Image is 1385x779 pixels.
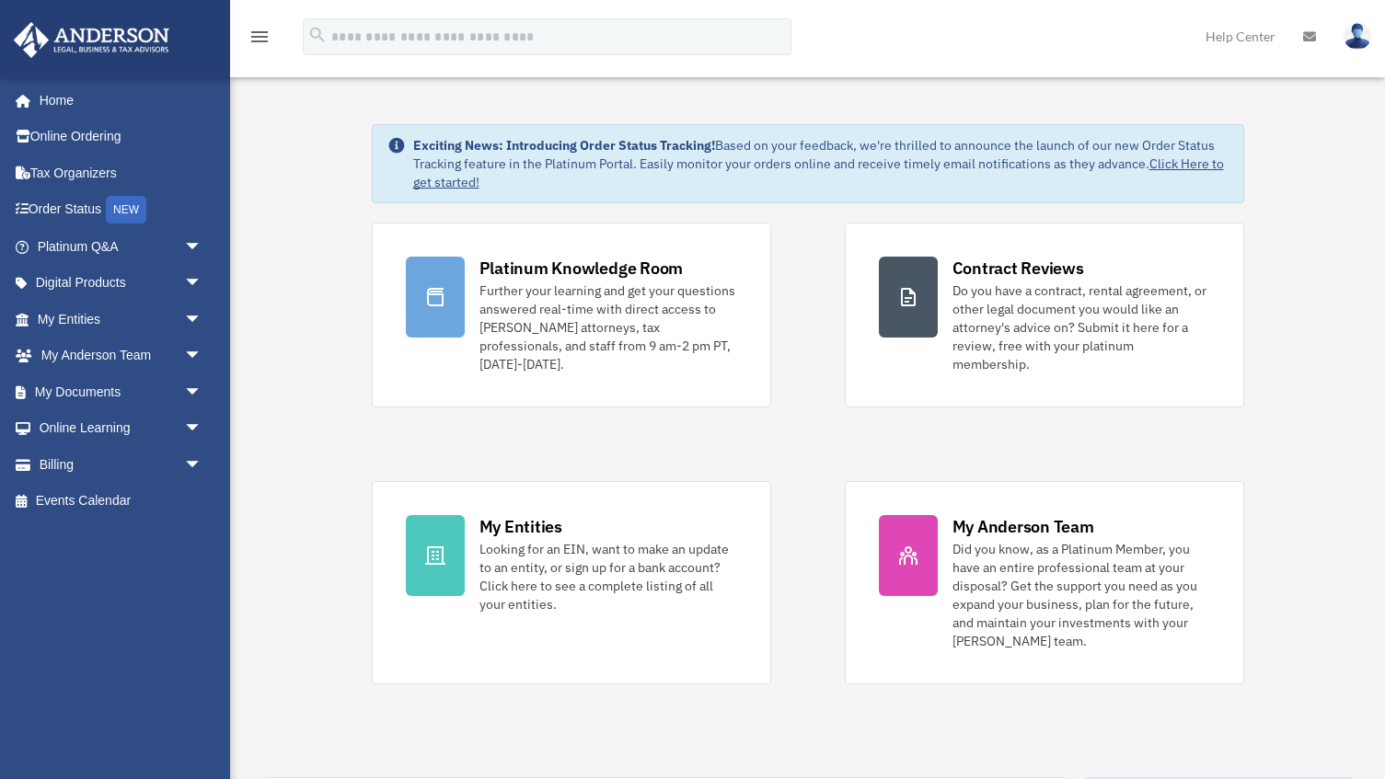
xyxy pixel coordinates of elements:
[184,338,221,375] span: arrow_drop_down
[13,410,230,447] a: Online Learningarrow_drop_down
[479,515,562,538] div: My Entities
[13,483,230,520] a: Events Calendar
[952,281,1210,373] div: Do you have a contract, rental agreement, or other legal document you would like an attorney's ad...
[13,191,230,229] a: Order StatusNEW
[479,540,737,613] div: Looking for an EIN, want to make an update to an entity, or sign up for a bank account? Click her...
[13,82,221,119] a: Home
[184,410,221,448] span: arrow_drop_down
[372,481,771,684] a: My Entities Looking for an EIN, want to make an update to an entity, or sign up for a bank accoun...
[8,22,175,58] img: Anderson Advisors Platinum Portal
[1344,23,1371,50] img: User Pic
[845,481,1244,684] a: My Anderson Team Did you know, as a Platinum Member, you have an entire professional team at your...
[184,373,221,411] span: arrow_drop_down
[372,223,771,407] a: Platinum Knowledge Room Further your learning and get your questions answered real-time with dire...
[845,223,1244,407] a: Contract Reviews Do you have a contract, rental agreement, or other legal document you would like...
[13,301,230,338] a: My Entitiesarrow_drop_down
[952,540,1210,650] div: Did you know, as a Platinum Member, you have an entire professional team at your disposal? Get th...
[413,137,715,154] strong: Exciting News: Introducing Order Status Tracking!
[479,281,737,373] div: Further your learning and get your questions answered real-time with direct access to [PERSON_NAM...
[479,257,684,280] div: Platinum Knowledge Room
[13,228,230,265] a: Platinum Q&Aarrow_drop_down
[184,446,221,484] span: arrow_drop_down
[184,301,221,338] span: arrow_drop_down
[413,136,1229,191] div: Based on your feedback, we're thrilled to announce the launch of our new Order Status Tracking fe...
[248,26,271,48] i: menu
[13,446,230,483] a: Billingarrow_drop_down
[248,32,271,48] a: menu
[184,228,221,266] span: arrow_drop_down
[413,155,1224,190] a: Click Here to get started!
[13,338,230,374] a: My Anderson Teamarrow_drop_down
[13,155,230,191] a: Tax Organizers
[184,265,221,303] span: arrow_drop_down
[13,373,230,410] a: My Documentsarrow_drop_down
[13,265,230,302] a: Digital Productsarrow_drop_down
[952,515,1094,538] div: My Anderson Team
[307,25,328,45] i: search
[952,257,1084,280] div: Contract Reviews
[13,119,230,155] a: Online Ordering
[106,196,146,223] div: NEW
